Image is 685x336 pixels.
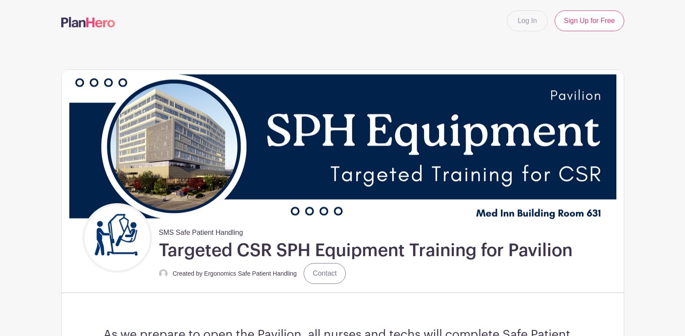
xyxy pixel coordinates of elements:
[85,205,150,270] img: Untitled%20design.png
[61,17,115,27] img: logo-507f7623f17ff9eddc593b1ce0a138ce2505c220e1c5a4e2b4648c50719b7d32.svg
[159,240,572,261] h1: Targeted CSR SPH Equipment Training for Pavilion
[159,269,168,278] img: default-ce2991bfa6775e67f084385cd625a349d9dcbb7a52a09fb2fda1e96e2d18dcdb.png
[507,10,548,31] a: Log In
[555,10,624,31] a: Sign Up for Free
[159,224,243,238] span: SMS Safe Patient Handling
[173,270,297,277] small: Created by Ergonomics Safe Patient Handling
[62,70,624,224] img: event_banner_9855.png
[304,263,346,284] a: Contact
